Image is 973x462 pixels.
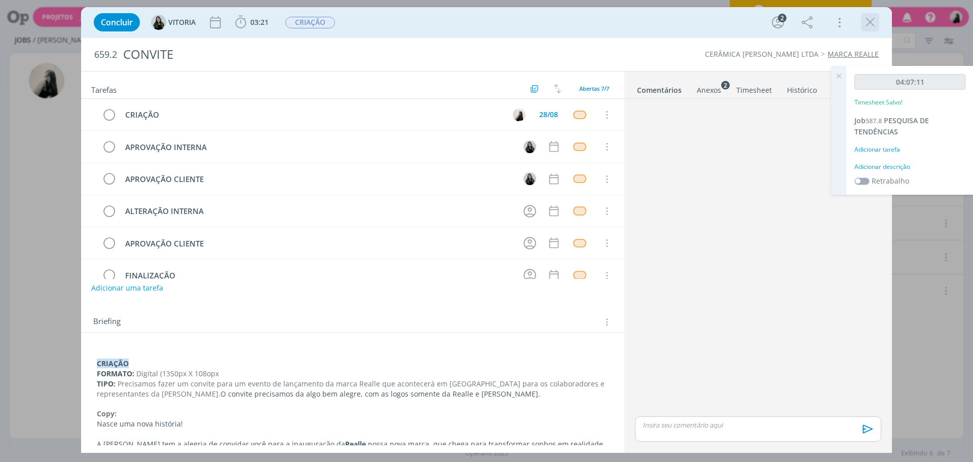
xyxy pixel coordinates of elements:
a: MARCA REALLE [828,49,879,59]
img: V [151,15,166,30]
sup: 2 [721,81,730,89]
span: Abertas 7/7 [579,85,609,92]
button: V [522,171,537,187]
span: PESQUISA DE TENDÊNCIAS [854,116,929,136]
button: VVITORIA [151,15,196,30]
span: Concluir [101,18,133,26]
button: CRIAÇÃO [285,16,335,29]
div: APROVAÇÃO INTERNA [121,141,514,154]
button: V [522,139,537,154]
a: Histórico [787,81,817,95]
label: Retrabalho [872,175,909,186]
button: R [511,107,527,122]
div: CONVITE [119,42,548,67]
div: Anexos [697,85,721,95]
a: CERÂMICA [PERSON_NAME] LTDA [705,49,818,59]
button: 03:21 [233,14,271,30]
strong: CRIAÇÃO [97,359,129,368]
p: Timesheet Salvo! [854,98,903,107]
strong: Realle, [345,439,368,449]
span: 659.2 [94,49,117,60]
div: Adicionar tarefa [854,145,965,154]
span: 03:21 [250,17,269,27]
img: V [523,172,536,185]
div: APROVAÇÃO CLIENTE [121,173,514,186]
p: O convite precisamos da algo bem alegre, com as logos somente da Realle e [PERSON_NAME]. [97,379,609,399]
img: V [523,140,536,153]
span: VITORIA [168,19,196,26]
img: R [513,109,526,121]
button: Concluir [94,13,140,31]
span: CRIAÇÃO [285,17,335,28]
a: Timesheet [736,81,772,95]
div: FINALIZAÇÃO [121,269,514,282]
div: dialog [81,7,892,453]
div: APROVAÇÃO CLIENTE [121,237,514,250]
div: 28/08 [539,111,558,118]
div: Adicionar descrição [854,162,965,171]
span: Briefing [93,315,121,329]
span: Digital (1350px X 108opx [136,369,219,378]
span: Tarefas [91,83,117,95]
span: Precisamos fazer um convite para um evento de lançamento da marca Realle que acontecerá em [GEOGR... [97,379,607,399]
img: arrow-down-up.svg [554,84,561,93]
strong: FORMATO: [97,369,134,378]
div: ALTERAÇÃO INTERNA [121,205,514,218]
strong: Copy: [97,409,117,418]
div: CRIAÇÃO [121,109,503,121]
a: Job587.8PESQUISA DE TENDÊNCIAS [854,116,929,136]
button: Adicionar uma tarefa [91,279,164,297]
button: 2 [770,14,786,30]
span: 587.8 [866,116,882,125]
a: Comentários [637,81,682,95]
p: Nasce uma nova história! [97,419,609,429]
strong: TIPO: [97,379,116,388]
div: 2 [778,14,787,22]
